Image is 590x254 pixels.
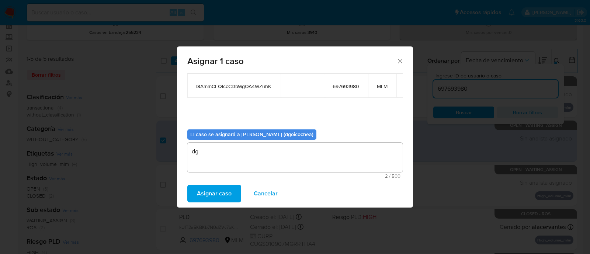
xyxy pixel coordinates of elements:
b: El caso se asignará a [PERSON_NAME] (dgoicochea) [190,131,313,138]
span: l8AmmCFQlccCDbWgOA4WZuhK [196,83,271,90]
div: assign-modal [177,46,413,208]
span: MLM [377,83,388,90]
button: Asignar caso [187,185,241,202]
span: Asignar caso [197,185,232,202]
textarea: dg [187,143,403,172]
span: Asignar 1 caso [187,57,396,66]
span: Cancelar [254,185,278,202]
button: Cerrar ventana [396,58,403,64]
span: Máximo 500 caracteres [190,174,400,178]
span: 697693980 [333,83,359,90]
button: Cancelar [244,185,287,202]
